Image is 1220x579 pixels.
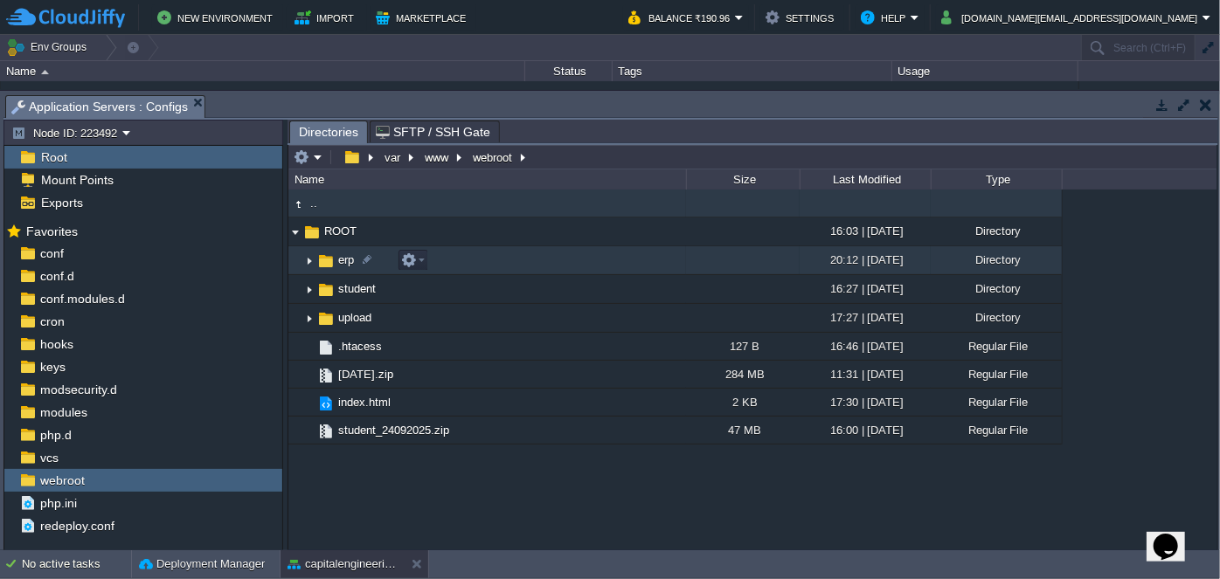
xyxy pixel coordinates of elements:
[316,252,336,271] img: AMDAwAAAACH5BAEAAAAALAAAAAABAAEAAAICRAEAOw==
[336,310,374,325] a: upload
[302,276,316,303] img: AMDAwAAAACH5BAEAAAAALAAAAAABAAEAAAICRAEAOw==
[613,61,891,81] div: Tags
[302,417,316,444] img: AMDAwAAAACH5BAEAAAAALAAAAAABAAEAAAICRAEAOw==
[686,333,800,360] div: 127 B
[931,361,1062,388] div: Regular File
[932,169,1062,190] div: Type
[941,7,1203,28] button: [DOMAIN_NAME][EMAIL_ADDRESS][DOMAIN_NAME]
[336,339,385,354] a: .htacess
[800,417,931,444] div: 16:00 | [DATE]
[801,169,931,190] div: Last Modified
[302,305,316,332] img: AMDAwAAAACH5BAEAAAAALAAAAAABAAEAAAICRAEAOw==
[37,450,61,465] a: vcs
[37,291,128,307] a: conf.modules.d
[38,149,70,165] a: Root
[22,550,131,578] div: No active tasks
[316,338,336,357] img: AMDAwAAAACH5BAEAAAAALAAAAAABAAEAAAICRAEAOw==
[800,275,931,302] div: 16:27 | [DATE]
[336,367,396,382] a: [DATE].zip
[861,7,911,28] button: Help
[288,218,302,245] img: AMDAwAAAACH5BAEAAAAALAAAAAABAAEAAAICRAEAOw==
[931,417,1062,444] div: Regular File
[686,389,800,416] div: 2 KB
[302,247,316,274] img: AMDAwAAAACH5BAEAAAAALAAAAAABAAEAAAICRAEAOw==
[800,333,931,360] div: 16:46 | [DATE]
[37,427,74,443] a: php.d
[316,394,336,413] img: AMDAwAAAACH5BAEAAAAALAAAAAABAAEAAAICRAEAOw==
[470,149,516,165] button: webroot
[800,389,931,416] div: 17:30 | [DATE]
[931,389,1062,416] div: Regular File
[688,169,800,190] div: Size
[299,121,358,143] span: Directories
[37,472,87,488] a: webroot
[526,61,612,81] div: Status
[336,395,393,410] a: index.html
[37,518,117,534] a: redeploy.conf
[981,81,1038,128] div: 3%
[16,81,40,128] img: AMDAwAAAACH5BAEAAAAALAAAAAABAAEAAAICRAEAOw==
[800,246,931,273] div: 20:12 | [DATE]
[336,281,378,296] a: student
[316,422,336,441] img: AMDAwAAAACH5BAEAAAAALAAAAAABAAEAAAICRAEAOw==
[931,304,1062,331] div: Directory
[37,314,67,329] span: cron
[288,145,1217,169] input: Click to enter the path
[931,246,1062,273] div: Directory
[11,96,188,118] span: Application Servers : Configs
[37,495,80,511] a: php.ini
[931,275,1062,302] div: Directory
[931,333,1062,360] div: Regular File
[38,172,116,188] a: Mount Points
[1,81,15,128] img: AMDAwAAAACH5BAEAAAAALAAAAAABAAEAAAICRAEAOw==
[37,382,120,397] a: modsecurity.d
[302,333,316,360] img: AMDAwAAAACH5BAEAAAAALAAAAAABAAEAAAICRAEAOw==
[376,7,471,28] button: Marketplace
[308,196,320,210] a: ..
[628,7,735,28] button: Balance ₹190.96
[37,336,76,352] a: hooks
[37,245,66,261] a: conf
[525,81,613,128] div: Running
[376,121,490,142] span: SFTP / SSH Gate
[382,149,405,165] button: var
[38,195,86,210] span: Exports
[139,555,265,573] button: Deployment Manager
[46,88,107,106] span: amit-college
[893,61,1078,81] div: Usage
[23,224,80,238] a: Favorites
[316,309,336,328] img: AMDAwAAAACH5BAEAAAAALAAAAAABAAEAAAICRAEAOw==
[302,389,316,416] img: AMDAwAAAACH5BAEAAAAALAAAAAABAAEAAAICRAEAOw==
[422,149,453,165] button: www
[6,7,125,29] img: CloudJiffy
[800,304,931,331] div: 17:27 | [DATE]
[41,70,49,74] img: AMDAwAAAACH5BAEAAAAALAAAAAABAAEAAAICRAEAOw==
[766,7,839,28] button: Settings
[288,195,308,214] img: AMDAwAAAACH5BAEAAAAALAAAAAABAAEAAAICRAEAOw==
[302,361,316,388] img: AMDAwAAAACH5BAEAAAAALAAAAAABAAEAAAICRAEAOw==
[37,268,77,284] a: conf.d
[37,359,68,375] a: keys
[288,555,398,573] button: capitalengineeringcollege
[336,423,452,438] a: student_24092025.zip
[1147,509,1203,562] iframe: chat widget
[686,361,800,388] div: 284 MB
[322,224,359,238] a: ROOT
